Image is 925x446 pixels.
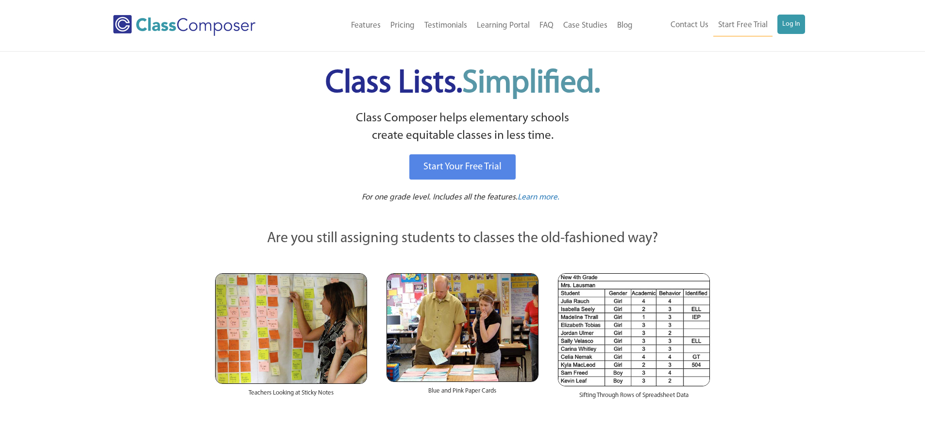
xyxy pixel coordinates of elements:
span: For one grade level. Includes all the features. [362,193,518,201]
span: Start Your Free Trial [423,162,502,172]
img: Class Composer [113,15,255,36]
a: Contact Us [666,15,713,36]
span: Class Lists. [325,68,600,99]
a: Case Studies [558,15,612,36]
div: Blue and Pink Paper Cards [387,382,538,405]
a: Start Free Trial [713,15,773,36]
div: Teachers Looking at Sticky Notes [215,384,367,407]
nav: Header Menu [295,15,638,36]
a: Learning Portal [472,15,535,36]
div: Sifting Through Rows of Spreadsheet Data [558,386,710,410]
a: Pricing [386,15,420,36]
a: Start Your Free Trial [409,154,516,180]
a: FAQ [535,15,558,36]
img: Spreadsheets [558,273,710,386]
span: Learn more. [518,193,559,201]
img: Blue and Pink Paper Cards [387,273,538,381]
a: Testimonials [420,15,472,36]
span: Simplified. [462,68,600,99]
a: Log In [777,15,805,34]
p: Class Composer helps elementary schools create equitable classes in less time. [214,110,712,145]
a: Features [346,15,386,36]
a: Blog [612,15,638,36]
img: Teachers Looking at Sticky Notes [215,273,367,384]
p: Are you still assigning students to classes the old-fashioned way? [215,228,710,249]
nav: Header Menu [638,15,805,36]
a: Learn more. [518,192,559,204]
